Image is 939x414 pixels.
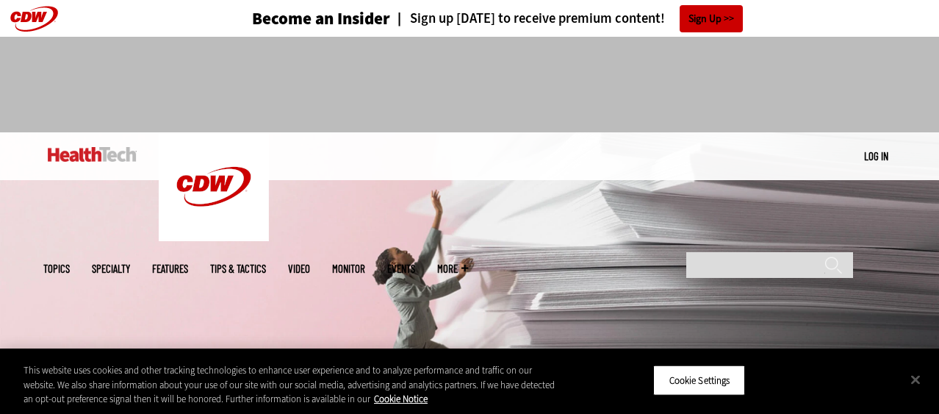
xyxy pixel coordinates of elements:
[202,51,737,118] iframe: advertisement
[374,393,428,405] a: More information about your privacy
[197,10,390,27] a: Become an Insider
[332,263,365,274] a: MonITor
[152,263,188,274] a: Features
[437,263,468,274] span: More
[288,263,310,274] a: Video
[43,263,70,274] span: Topics
[680,5,743,32] a: Sign Up
[653,365,745,396] button: Cookie Settings
[252,10,390,27] h3: Become an Insider
[159,132,269,241] img: Home
[210,263,266,274] a: Tips & Tactics
[390,12,665,26] a: Sign up [DATE] to receive premium content!
[899,363,932,396] button: Close
[864,149,888,163] a: Log in
[864,149,888,164] div: User menu
[387,263,415,274] a: Events
[48,147,137,162] img: Home
[159,229,269,245] a: CDW
[24,363,564,407] div: This website uses cookies and other tracking technologies to enhance user experience and to analy...
[92,263,130,274] span: Specialty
